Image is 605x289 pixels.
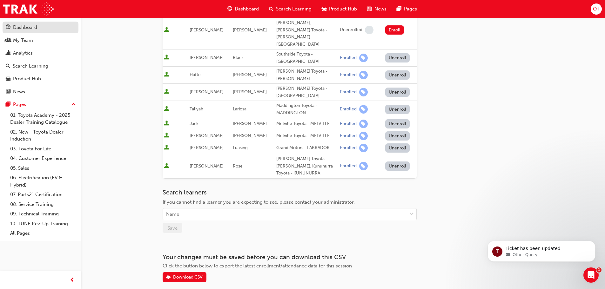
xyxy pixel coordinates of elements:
span: Jack [190,121,198,126]
span: learningRecordVerb_ENROLL-icon [359,105,368,114]
a: 06. Electrification (EV & Hybrid) [8,173,78,190]
span: learningRecordVerb_ENROLL-icon [359,162,368,170]
span: prev-icon [70,276,75,284]
span: learningRecordVerb_ENROLL-icon [359,144,368,152]
div: Grand Motors - LABRADOR [276,144,337,152]
a: news-iconNews [362,3,392,16]
iframe: Intercom notifications message [478,227,605,272]
span: [PERSON_NAME] [190,145,224,150]
button: OT [591,3,602,15]
a: News [3,86,78,98]
span: [PERSON_NAME] [233,121,267,126]
span: guage-icon [6,25,10,30]
div: Galleria Toyota - [PERSON_NAME], [PERSON_NAME] Toyota - [PERSON_NAME][GEOGRAPHIC_DATA] [276,12,337,48]
span: Save [167,225,178,231]
span: [PERSON_NAME] [190,27,224,33]
iframe: Intercom live chat [583,267,599,283]
span: Hafte [190,72,201,77]
div: Enrolled [340,133,357,139]
span: news-icon [367,5,372,13]
span: Dashboard [235,5,259,13]
button: Unenroll [385,161,410,171]
button: Pages [3,99,78,110]
span: people-icon [6,38,10,43]
span: download-icon [166,275,171,280]
span: [PERSON_NAME] [233,89,267,95]
button: Save [163,223,182,233]
a: search-iconSearch Learning [264,3,317,16]
div: Unenrolled [340,27,362,33]
div: [PERSON_NAME] Toyota - [PERSON_NAME] [276,68,337,82]
div: [PERSON_NAME] Toyota - [GEOGRAPHIC_DATA] [276,85,337,99]
div: News [13,88,25,95]
button: Unenroll [385,53,410,62]
a: guage-iconDashboard [222,3,264,16]
span: Click the button below to export the latest enrollment/attendance data for this session [163,263,352,269]
span: Rose [233,163,243,169]
span: Luasing [233,145,248,150]
span: learningRecordVerb_ENROLL-icon [359,132,368,140]
span: User is active [164,27,169,33]
div: Product Hub [13,75,41,82]
span: User is active [164,133,169,139]
span: News [374,5,387,13]
button: Unenroll [385,143,410,153]
span: chart-icon [6,50,10,56]
div: Name [166,211,179,218]
button: DashboardMy TeamAnalyticsSearch LearningProduct HubNews [3,20,78,99]
button: Unenroll [385,88,410,97]
div: Enrolled [340,55,357,61]
span: learningRecordVerb_ENROLL-icon [359,54,368,62]
div: Download CSV [173,274,203,280]
span: User is active [164,145,169,151]
span: Lariosa [233,106,246,112]
span: Taliyah [190,106,203,112]
span: down-icon [409,210,414,219]
span: User is active [164,72,169,78]
a: 05. Sales [8,163,78,173]
span: [PERSON_NAME] [190,133,224,138]
h3: Your changes must be saved before you can download this CSV [163,253,417,261]
span: [PERSON_NAME] [233,133,267,138]
div: Enrolled [340,121,357,127]
button: Enroll [385,25,404,35]
span: car-icon [6,76,10,82]
div: Melville Toyota - MELVILLE [276,132,337,140]
span: news-icon [6,89,10,95]
div: My Team [13,37,33,44]
span: pages-icon [6,102,10,108]
span: car-icon [322,5,326,13]
span: guage-icon [227,5,232,13]
span: [PERSON_NAME] [190,55,224,60]
a: 10. TUNE Rev-Up Training [8,219,78,229]
span: User is active [164,106,169,112]
span: search-icon [6,63,10,69]
div: Enrolled [340,163,357,169]
span: User is active [164,89,169,95]
span: User is active [164,163,169,169]
span: [PERSON_NAME] [233,27,267,33]
a: 01. Toyota Academy - 2025 Dealer Training Catalogue [8,110,78,127]
a: Analytics [3,47,78,59]
img: Trak [3,2,54,16]
a: 04. Customer Experience [8,154,78,163]
a: 02. New - Toyota Dealer Induction [8,127,78,144]
div: Maddington Toyota - MADDINGTON [276,102,337,116]
div: Enrolled [340,89,357,95]
div: Dashboard [13,24,37,31]
div: Melville Toyota - MELVILLE [276,120,337,128]
span: OT [593,5,600,13]
a: Dashboard [3,22,78,33]
a: 07. Parts21 Certification [8,190,78,200]
button: Unenroll [385,105,410,114]
span: learningRecordVerb_NONE-icon [365,26,373,34]
div: Enrolled [340,145,357,151]
a: 09. Technical Training [8,209,78,219]
span: [PERSON_NAME] [190,89,224,95]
